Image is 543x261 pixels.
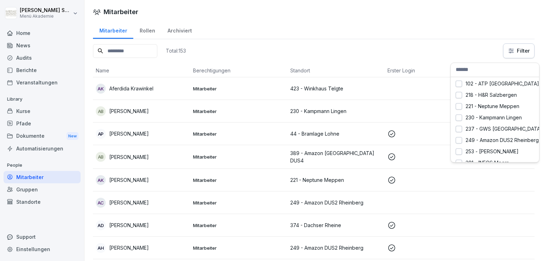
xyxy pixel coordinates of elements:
p: 230 - Kampmann Lingen [466,114,522,121]
p: 301 - INEOS Moers [466,160,509,166]
p: 249 - Amazon DUS2 Rheinberg [466,137,539,143]
p: 237 - GWS [GEOGRAPHIC_DATA] [466,126,542,132]
p: 218 - H&R Salzbergen [466,92,517,98]
p: 102 - ATP [GEOGRAPHIC_DATA] [466,81,539,87]
p: 253 - [PERSON_NAME] [466,148,519,155]
p: 221 - Neptune Meppen [466,103,519,109]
